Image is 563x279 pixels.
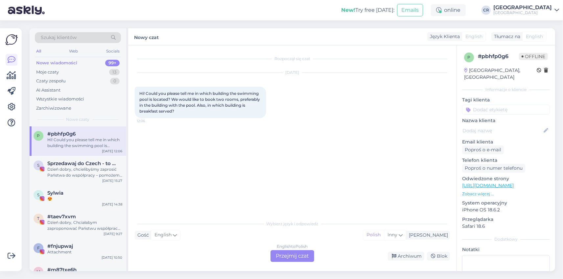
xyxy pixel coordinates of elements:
div: Informacje o kliencie [462,87,550,93]
div: Web [68,47,80,55]
p: Nazwa klienta [462,117,550,124]
button: Emails [397,4,423,16]
div: 13 [109,69,120,75]
span: Offline [519,53,548,60]
div: [DATE] 10:50 [102,255,122,260]
div: [DATE] [135,70,450,75]
a: [URL][DOMAIN_NAME] [462,182,514,188]
div: Poproś o e-mail [462,145,504,154]
span: English [526,33,543,40]
span: S [37,192,40,197]
div: Dodatkowy [462,236,550,242]
div: Polish [363,230,384,240]
div: [GEOGRAPHIC_DATA] [493,5,552,10]
div: # pbhfp0g6 [478,53,519,60]
span: p [468,55,471,60]
p: iPhone OS 18.6.2 [462,206,550,213]
div: Zarchiwizowane [36,105,71,112]
span: Inny [387,232,397,238]
input: Dodaj nazwę [462,127,542,134]
p: Zobacz więcej ... [462,191,550,197]
div: Rozpoczął się czat [135,56,450,62]
span: Sprzedawaj do Czech - to proste! [47,161,116,166]
p: Safari 18.6 [462,223,550,230]
span: t [37,216,40,221]
div: Archiwum [388,252,424,261]
span: #pbhfp0g6 [47,131,76,137]
div: [DATE] 12:06 [102,149,122,154]
div: Try free [DATE]: [341,6,394,14]
div: Blok [427,252,450,261]
div: All [35,47,42,55]
b: New! [341,7,355,13]
img: Askly Logo [5,33,18,46]
span: Hi! Could you please tell me in which building the swimming pool is located? We would like to boo... [139,91,261,114]
span: f [37,246,40,250]
div: 😍 [47,196,122,202]
div: [PERSON_NAME] [406,232,448,239]
div: [DATE] 15:27 [102,178,122,183]
p: Telefon klienta [462,157,550,164]
div: Przejmij czat [270,250,314,262]
div: English to Polish [277,244,308,249]
span: Nowe czaty [66,117,90,122]
span: p [37,133,40,138]
span: 12:06 [137,118,161,123]
p: Tagi klienta [462,97,550,103]
div: Wszystkie wiadomości [36,96,84,102]
div: Dzień dobry, Chciałabym zaproponować Państwu współpracę. Jestem blogerką z [GEOGRAPHIC_DATA] rozp... [47,220,122,231]
span: English [465,33,482,40]
a: [GEOGRAPHIC_DATA][GEOGRAPHIC_DATA] [493,5,559,15]
div: [GEOGRAPHIC_DATA], [GEOGRAPHIC_DATA] [464,67,537,81]
div: Czaty zespołu [36,78,66,84]
div: Nowe wiadomości [36,60,77,66]
div: Dzień dobry, chcielibyśmy zaprosić Państwa do współpracy – pomożemy dotrzeć do czeskich i [DEMOGR... [47,166,122,178]
input: Dodać etykietę [462,105,550,115]
span: Sylwia [47,190,63,196]
span: #m87txe6h [47,267,77,273]
div: Hi! Could you please tell me in which building the swimming pool is located? We would like to boo... [47,137,122,149]
span: Szukaj klientów [41,34,77,41]
span: English [154,231,172,239]
span: S [37,163,40,168]
div: Socials [105,47,121,55]
div: [DATE] 14:38 [102,202,122,207]
div: Wybierz język i odpowiedz [135,221,450,227]
p: Email klienta [462,139,550,145]
p: Odwiedzone strony [462,175,550,182]
span: #fnjupwaj [47,243,73,249]
p: Notatki [462,246,550,253]
div: Poproś o numer telefonu [462,164,525,173]
div: Attachment [47,249,122,255]
span: m [37,269,40,274]
div: Język Klienta [427,33,460,40]
div: 0 [110,78,120,84]
div: CR [481,6,491,15]
div: online [431,4,466,16]
div: Gość [135,232,149,239]
div: AI Assistant [36,87,60,94]
label: Nowy czat [134,32,159,41]
div: [GEOGRAPHIC_DATA] [493,10,552,15]
div: [DATE] 9:27 [104,231,122,236]
div: Tłumacz na [491,33,520,40]
span: #taev7xvm [47,214,76,220]
div: Moje czaty [36,69,59,75]
p: Przeglądarka [462,216,550,223]
p: System operacyjny [462,200,550,206]
div: 99+ [105,60,120,66]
